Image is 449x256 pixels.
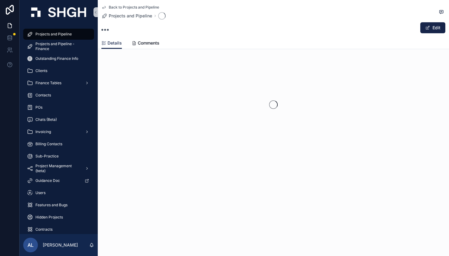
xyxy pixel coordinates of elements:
a: Guidance Doc [23,175,94,186]
span: Comments [138,40,159,46]
span: Chats (Beta) [35,117,57,122]
a: Comments [132,38,159,50]
a: Chats (Beta) [23,114,94,125]
span: Invoicing [35,129,51,134]
a: Projects and Pipeline [101,13,152,19]
a: Contracts [23,224,94,235]
a: Finance Tables [23,78,94,88]
a: Projects and Pipeline - Finance [23,41,94,52]
span: Billing Contacts [35,142,62,146]
a: Back to Projects and Pipeline [101,5,159,10]
span: Clients [35,68,47,73]
span: Users [35,190,46,195]
a: Contacts [23,90,94,101]
span: POs [35,105,42,110]
div: scrollable content [20,24,98,234]
span: Projects and Pipeline - Finance [35,41,88,51]
span: Sub-Practice [35,154,59,159]
a: Features and Bugs [23,200,94,211]
a: Projects and Pipeline [23,29,94,40]
a: Sub-Practice [23,151,94,162]
a: POs [23,102,94,113]
span: Projects and Pipeline [35,32,72,37]
p: [PERSON_NAME] [43,242,78,248]
span: Project Management (beta) [35,164,80,173]
span: Outstanding Finance Info [35,56,78,61]
a: Billing Contacts [23,139,94,150]
span: AL [27,241,34,249]
span: Contacts [35,93,51,98]
a: Users [23,187,94,198]
a: Outstanding Finance Info [23,53,94,64]
a: Clients [23,65,94,76]
span: Projects and Pipeline [109,13,152,19]
span: Hidden Projects [35,215,63,220]
a: Project Management (beta) [23,163,94,174]
img: App logo [31,7,86,17]
span: Details [108,40,122,46]
span: Back to Projects and Pipeline [109,5,159,10]
button: Edit [420,22,445,33]
span: Features and Bugs [35,203,68,207]
span: Guidance Doc [35,178,60,183]
a: Invoicing [23,126,94,137]
span: Finance Tables [35,81,61,85]
span: Contracts [35,227,53,232]
a: Details [101,38,122,49]
a: Hidden Projects [23,212,94,223]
